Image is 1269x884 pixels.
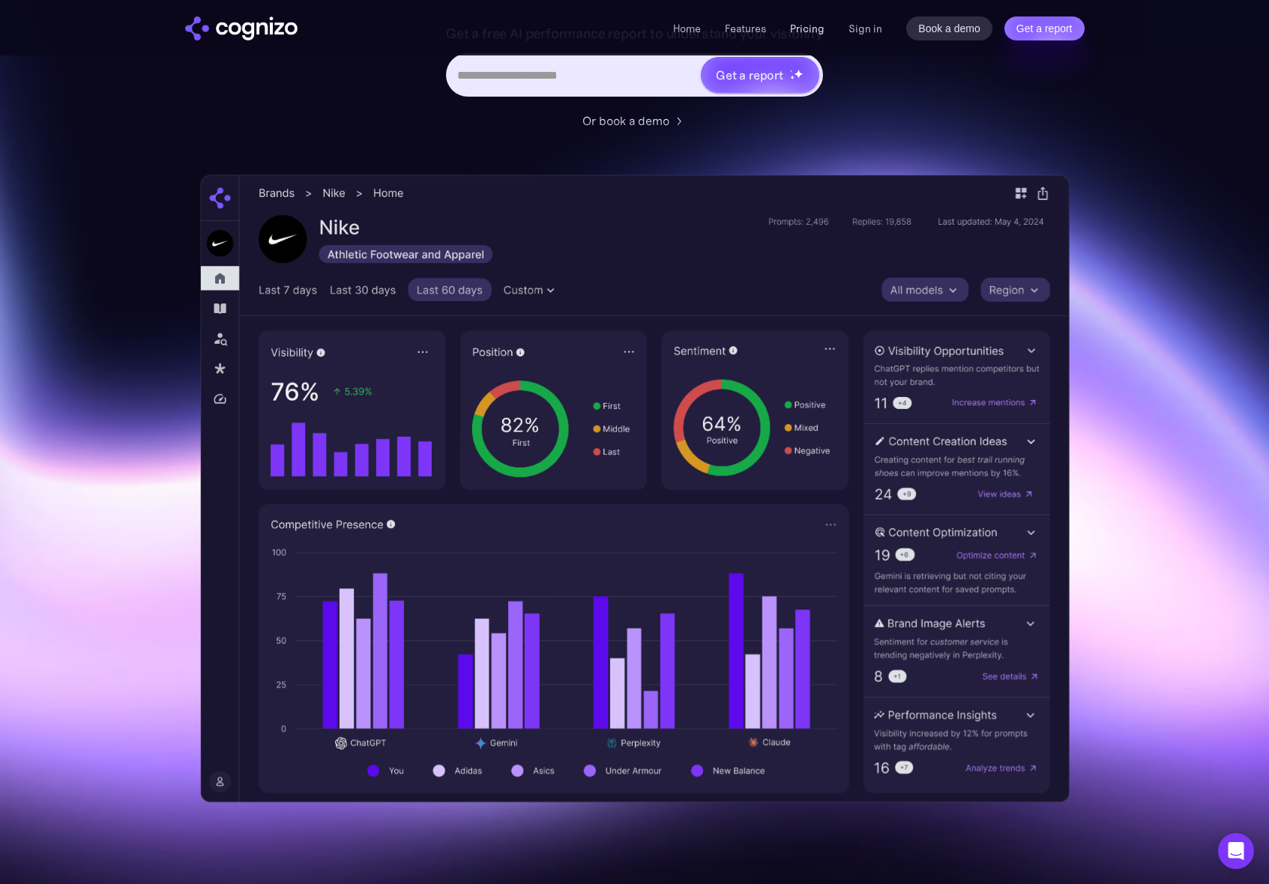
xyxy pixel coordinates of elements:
a: Features [725,22,766,35]
div: Open Intercom Messenger [1218,833,1254,869]
div: Get a report [716,66,783,84]
a: Pricing [790,22,825,35]
a: Get a reportstarstarstar [699,55,821,94]
a: Book a demo [906,16,992,40]
a: home [185,16,298,40]
img: cognizo logo [185,16,298,40]
img: star [790,75,795,80]
a: Get a report [1004,16,1085,40]
form: Hero URL Input Form [446,22,823,104]
div: Or book a demo [582,112,669,130]
a: Home [673,22,701,35]
a: Or book a demo [582,112,687,130]
img: star [790,70,792,72]
a: Sign in [848,19,882,37]
img: Cognizo AI visibility optimization dashboard [200,175,1070,802]
img: star [794,69,804,79]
